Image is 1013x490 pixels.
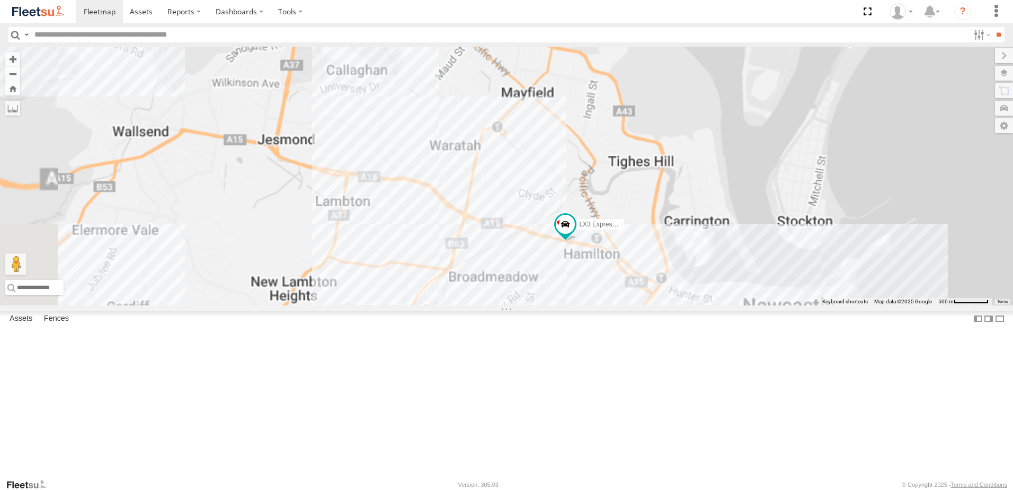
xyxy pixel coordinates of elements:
label: Search Query [22,27,31,42]
span: LX3 Express Ute [579,221,627,229]
button: Map Scale: 500 m per 62 pixels [935,298,992,305]
label: Dock Summary Table to the Right [983,311,994,327]
label: Measure [5,101,20,116]
label: Dock Summary Table to the Left [973,311,983,327]
label: Hide Summary Table [994,311,1005,327]
a: Visit our Website [6,479,55,490]
label: Map Settings [995,118,1013,133]
label: Search Filter Options [970,27,992,42]
button: Zoom in [5,52,20,66]
div: © Copyright 2025 - [902,482,1007,488]
span: 500 m [938,299,954,304]
button: Zoom out [5,66,20,81]
img: fleetsu-logo-horizontal.svg [11,4,66,19]
i: ? [954,3,971,20]
button: Keyboard shortcuts [822,298,868,305]
label: Fences [39,311,74,326]
button: Drag Pegman onto the map to open Street View [5,253,26,275]
label: Assets [4,311,38,326]
div: Brodie Roesler [886,4,917,20]
a: Terms and Conditions [951,482,1007,488]
span: Map data ©2025 Google [874,299,932,304]
a: Terms [997,300,1008,304]
div: Version: 305.03 [458,482,499,488]
button: Zoom Home [5,81,20,95]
